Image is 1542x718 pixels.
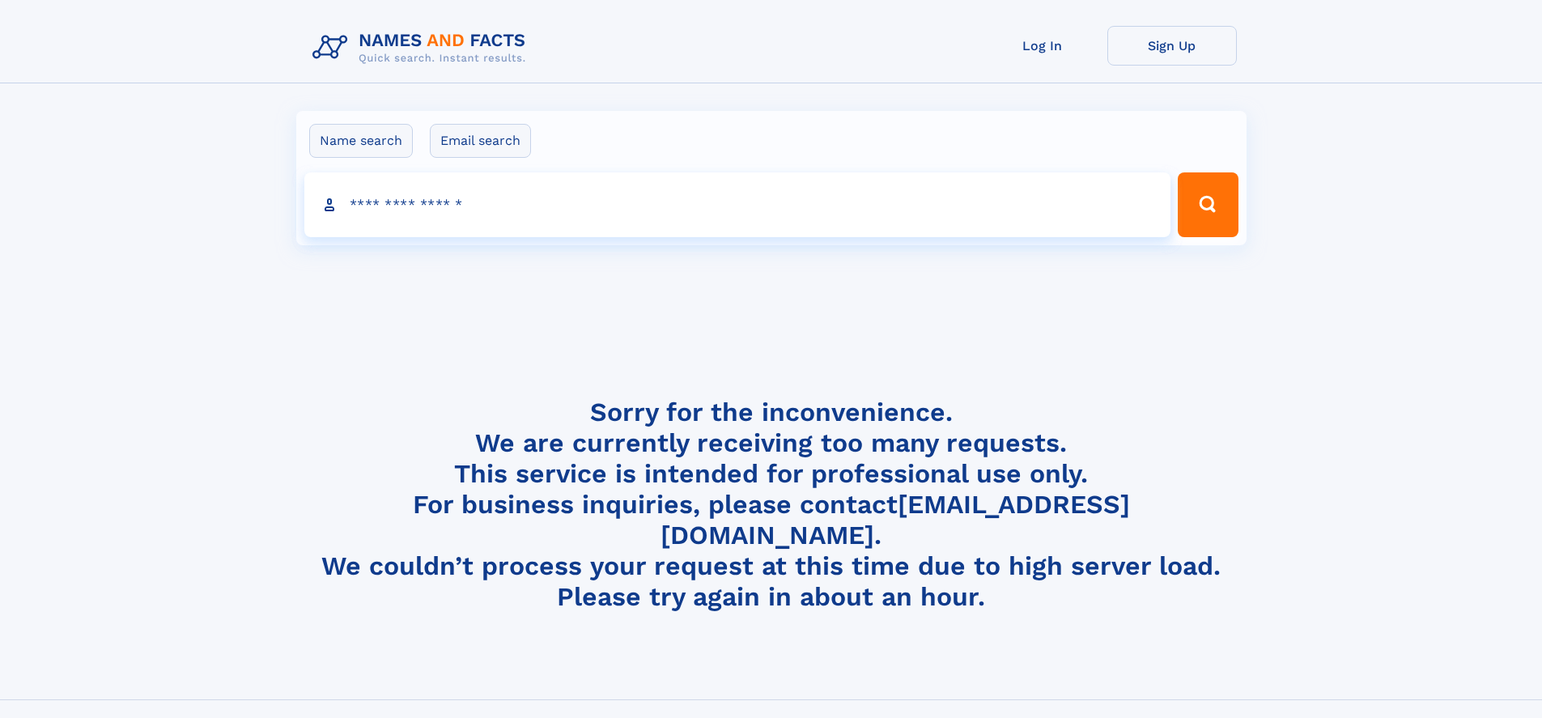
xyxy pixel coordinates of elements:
[304,172,1171,237] input: search input
[306,397,1237,613] h4: Sorry for the inconvenience. We are currently receiving too many requests. This service is intend...
[661,489,1130,550] a: [EMAIL_ADDRESS][DOMAIN_NAME]
[306,26,539,70] img: Logo Names and Facts
[978,26,1107,66] a: Log In
[430,124,531,158] label: Email search
[1178,172,1238,237] button: Search Button
[309,124,413,158] label: Name search
[1107,26,1237,66] a: Sign Up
